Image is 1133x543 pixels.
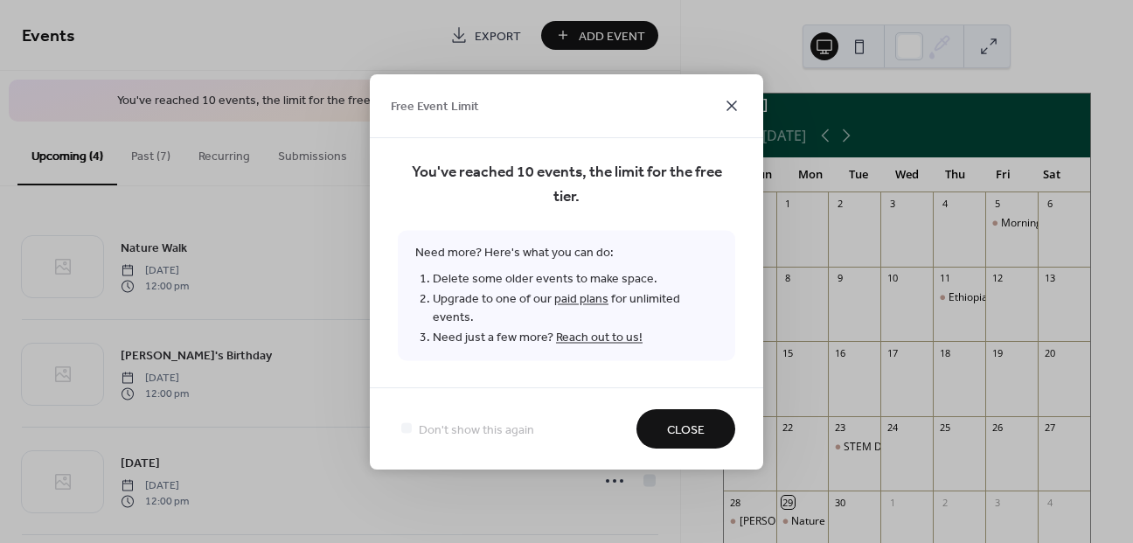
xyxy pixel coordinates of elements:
a: paid plans [554,287,608,310]
span: Free Event Limit [391,98,479,116]
span: Need more? Here's what you can do: [398,230,735,360]
li: Upgrade to one of our for unlimited events. [433,289,718,327]
a: Reach out to us! [556,325,643,349]
li: Need just a few more? [433,327,718,347]
span: Don't show this again [419,421,534,439]
button: Close [636,409,735,449]
li: Delete some older events to make space. [433,268,718,289]
span: You've reached 10 events, the limit for the free tier. [398,160,735,209]
span: Close [667,421,705,439]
